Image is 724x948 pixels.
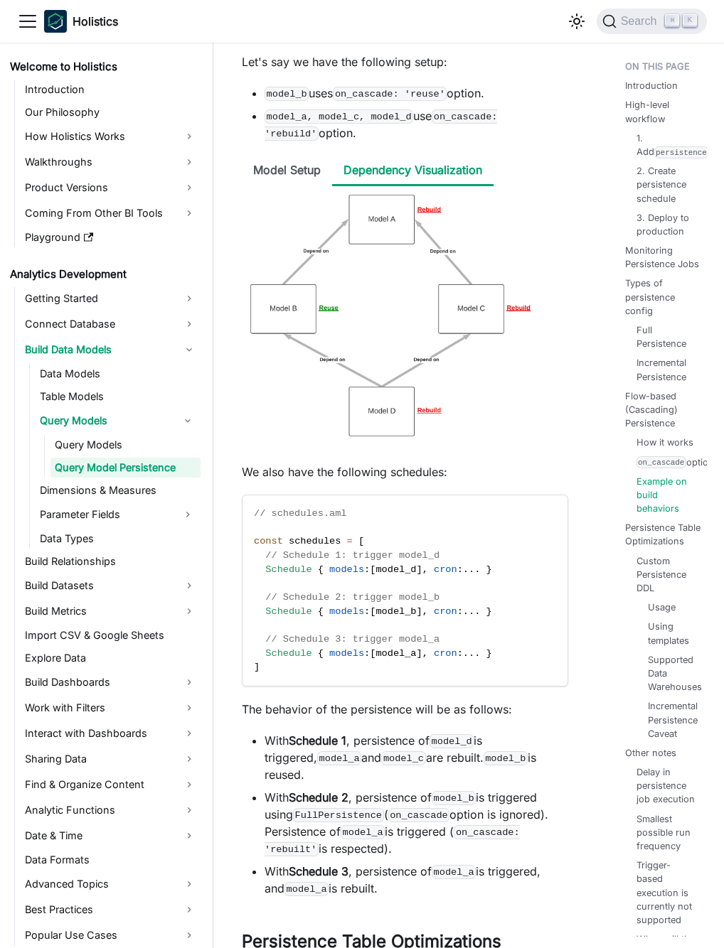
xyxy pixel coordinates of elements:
[341,825,385,839] code: model_a
[364,648,370,659] span: :
[73,13,118,30] b: Holistics
[36,480,201,500] a: Dimensions & Measures
[625,79,678,92] a: Introduction
[21,924,201,947] a: Popular Use Cases
[364,564,370,575] span: :
[648,620,691,647] a: Using templates
[36,387,201,406] a: Table Models
[17,11,38,32] button: Toggle navigation bar
[265,634,440,645] span: // Schedule 3: trigger model_a
[434,564,457,575] span: cron
[265,863,568,897] li: With , persistence of is triggered, and is rebuilt.
[597,9,707,34] button: Search (Command+K)
[637,812,696,853] a: Smallest possible run frequency
[21,799,201,822] a: Analytic Functions
[21,338,201,361] a: Build Data Models
[381,751,425,765] code: model_c
[434,606,457,617] span: cron
[637,765,696,807] a: Delay in persistence job execution
[625,98,702,125] a: High-level workflow
[370,606,376,617] span: [
[36,503,175,526] a: Parameter Fields
[21,600,201,623] a: Build Metrics
[417,606,422,617] span: ]
[21,625,201,645] a: Import CSV & Google Sheets
[486,606,492,617] span: }
[318,648,324,659] span: {
[175,503,201,526] button: Expand sidebar category 'Parameter Fields'
[654,146,709,158] code: persistence
[21,824,201,847] a: Date & Time
[36,529,201,549] a: Data Types
[484,751,528,765] code: model_b
[637,211,696,238] a: 3. Deploy to production
[370,648,376,659] span: [
[21,125,201,148] a: How Holistics Works
[625,746,676,760] a: Other notes
[637,323,696,350] a: Full Persistence
[469,564,474,575] span: .
[21,202,201,225] a: Coming From Other BI Tools
[665,14,679,27] kbd: ⌘
[422,648,428,659] span: ,
[625,389,702,431] a: Flow-based (Cascading) Persistence
[44,10,118,33] a: HolisticsHolistics
[21,898,201,921] a: Best Practices
[457,648,463,659] span: :
[434,648,457,659] span: cron
[21,696,201,719] a: Work with Filters
[44,10,67,33] img: Holistics
[265,648,312,659] span: Schedule
[21,227,201,247] a: Playground
[289,790,348,804] strong: Schedule 2
[265,550,440,561] span: // Schedule 1: trigger model_d
[21,773,201,796] a: Find & Organize Content
[318,606,324,617] span: {
[565,10,588,33] button: Switch between dark and light mode (currently light mode)
[625,244,702,271] a: Monitoring Persistence Jobs
[254,536,283,546] span: const
[474,648,480,659] span: .
[265,85,568,102] li: uses option.
[175,409,201,432] button: Collapse sidebar category 'Query Models'
[50,435,201,455] a: Query Models
[625,276,702,318] a: Types of persistence config
[637,456,686,468] code: on_cascade
[648,600,676,614] a: Usage
[242,463,568,480] p: We also have the following schedules:
[242,156,332,186] li: Model Setup
[637,356,696,383] a: Incremental Persistence
[36,409,175,432] a: Query Models
[332,156,494,186] li: Dependency Visualization
[318,564,324,575] span: {
[430,734,474,748] code: model_d
[21,722,201,745] a: Interact with Dashboards
[254,508,347,519] span: // schedules.aml
[21,313,201,335] a: Connect Database
[463,564,469,575] span: .
[376,564,416,575] span: model_d
[21,80,201,99] a: Introduction
[21,574,201,597] a: Build Datasets
[432,865,476,879] code: model_a
[376,606,416,617] span: model_b
[265,107,568,141] li: use option.
[432,791,476,805] code: model_b
[370,564,376,575] span: [
[242,186,568,445] img: cascade
[625,521,702,548] a: Persistence Table Optimizations
[21,151,201,173] a: Walkthroughs
[417,648,422,659] span: ]
[358,536,364,546] span: [
[21,748,201,770] a: Sharing Data
[457,564,463,575] span: :
[265,564,312,575] span: Schedule
[21,850,201,870] a: Data Formats
[486,648,492,659] span: }
[617,15,666,28] span: Search
[474,606,480,617] span: .
[329,564,364,575] span: models
[50,458,201,478] a: Query Model Persistence
[265,732,568,783] li: With , persistence of is triggered, and are rebuilt. is reused.
[333,87,447,101] code: on_cascade: 'reuse'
